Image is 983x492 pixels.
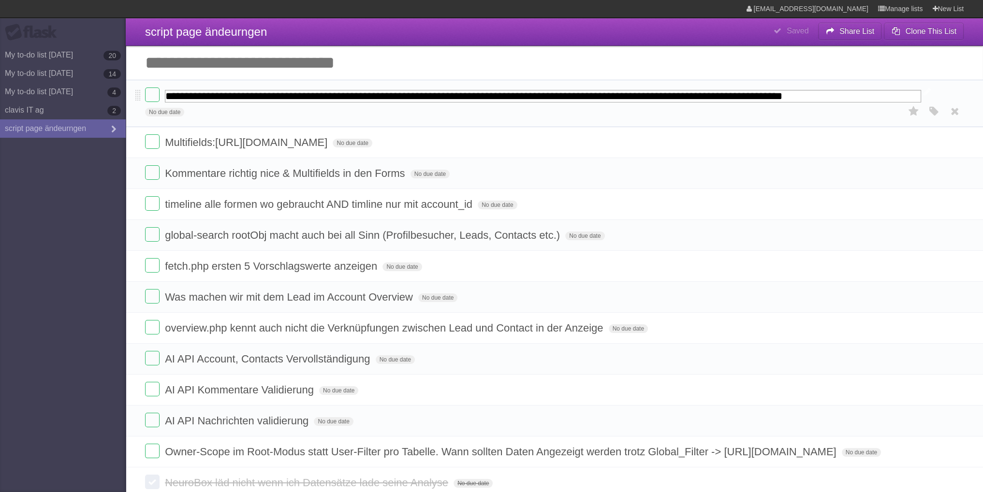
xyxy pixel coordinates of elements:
[145,258,160,273] label: Done
[382,262,422,271] span: No due date
[165,415,311,427] span: AI API Nachrichten validierung
[103,51,121,60] b: 20
[884,23,964,40] button: Clone This List
[818,23,882,40] button: Share List
[107,106,121,116] b: 2
[839,27,874,35] b: Share List
[145,289,160,304] label: Done
[565,232,604,240] span: No due date
[165,384,316,396] span: AI API Kommentare Validierung
[319,386,358,395] span: No due date
[411,170,450,178] span: No due date
[5,24,63,41] div: Flask
[165,446,838,458] span: Owner-Scope im Root-Modus statt User-Filter pro Tabelle. Wann sollten Daten Angezeigt werden trot...
[165,322,605,334] span: overview.php kennt auch nicht die Verknüpfungen zwischen Lead und Contact in der Anzeige
[145,87,160,102] label: Done
[905,103,923,119] label: Star task
[314,417,353,426] span: No due date
[107,87,121,97] b: 4
[145,475,160,489] label: Done
[905,27,956,35] b: Clone This List
[145,413,160,427] label: Done
[376,355,415,364] span: No due date
[145,227,160,242] label: Done
[145,25,267,38] span: script page ändeurngen
[145,444,160,458] label: Done
[165,198,475,210] span: timeline alle formen wo gebraucht AND timline nur mit account_id
[418,293,457,302] span: No due date
[145,351,160,365] label: Done
[842,448,881,457] span: No due date
[165,229,562,241] span: global-search rootObj macht auch bei all Sinn (Profilbesucher, Leads, Contacts etc.)
[145,320,160,334] label: Done
[165,167,407,179] span: Kommentare richtig nice & Multifields in den Forms
[165,477,451,489] span: NeuroBox läd nicht wenn ich Datensätze lade seine Analyse
[333,139,372,147] span: No due date
[165,260,380,272] span: fetch.php ersten 5 Vorschlagswerte anzeigen
[145,108,184,116] span: No due date
[145,165,160,180] label: Done
[103,69,121,79] b: 14
[145,196,160,211] label: Done
[454,479,493,488] span: No due date
[165,291,415,303] span: Was machen wir mit dem Lead im Account Overview
[145,382,160,396] label: Done
[165,136,330,148] span: Multifields:[URL][DOMAIN_NAME]
[609,324,648,333] span: No due date
[787,27,808,35] b: Saved
[145,134,160,149] label: Done
[165,353,372,365] span: AI API Account, Contacts Vervollständigung
[478,201,517,209] span: No due date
